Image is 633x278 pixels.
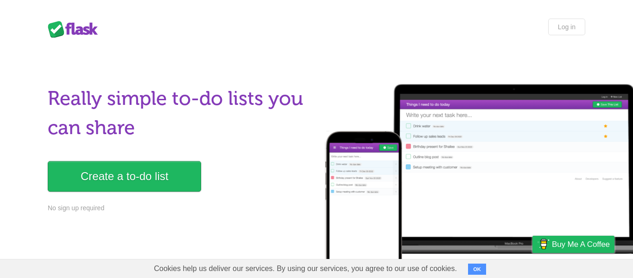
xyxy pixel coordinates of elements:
[145,259,466,278] span: Cookies help us deliver our services. By using our services, you agree to our use of cookies.
[548,19,585,35] a: Log in
[48,84,311,142] h1: Really simple to-do lists you can share
[537,236,550,252] img: Buy me a coffee
[48,21,103,38] div: Flask Lists
[532,236,614,253] a: Buy me a coffee
[48,203,311,213] p: No sign up required
[48,161,201,192] a: Create a to-do list
[552,236,610,252] span: Buy me a coffee
[468,264,486,275] button: OK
